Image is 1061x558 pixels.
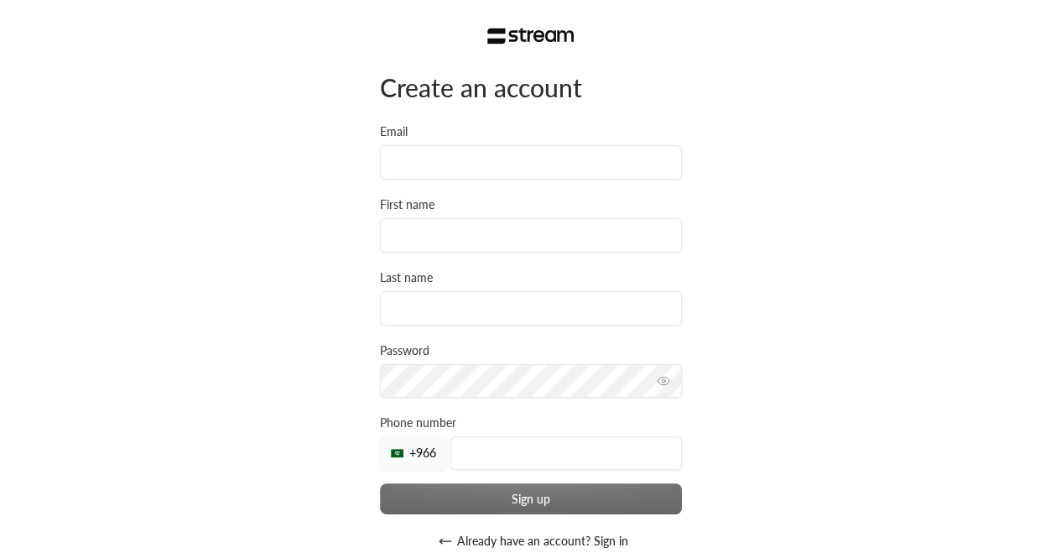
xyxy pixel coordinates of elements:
[380,123,408,140] label: Email
[380,196,434,213] label: First name
[487,28,574,44] img: Stream Logo
[380,269,433,286] label: Last name
[380,415,456,431] label: Phone number
[380,524,682,558] button: Already have an account? Sign in
[650,368,677,394] button: toggle password visibility
[380,71,682,103] div: Create an account
[380,342,429,359] label: Password
[380,436,447,470] div: +966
